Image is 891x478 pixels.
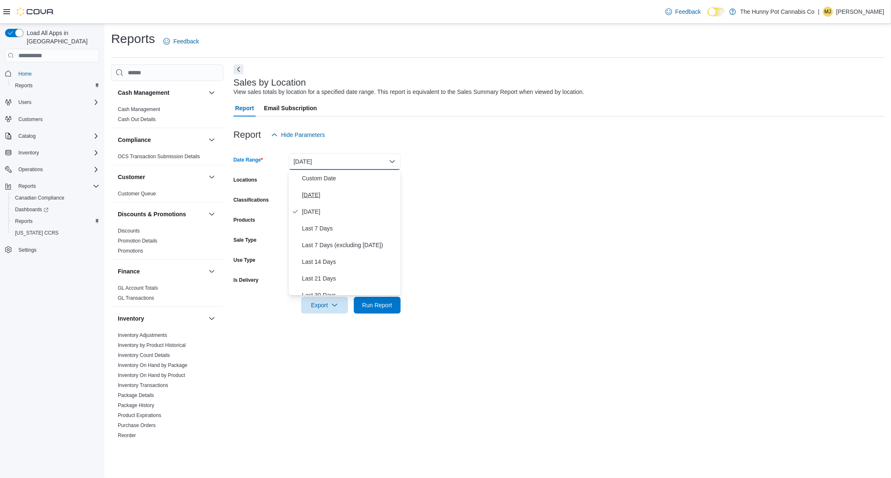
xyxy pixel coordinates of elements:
[111,283,223,306] div: Finance
[118,116,156,122] a: Cash Out Details
[235,100,254,116] span: Report
[118,248,143,254] a: Promotions
[234,277,259,283] label: Is Delivery
[118,89,170,97] h3: Cash Management
[118,89,205,97] button: Cash Management
[12,81,36,91] a: Reports
[207,266,217,276] button: Finance
[118,210,205,218] button: Discounts & Promotions
[264,100,317,116] span: Email Subscription
[15,148,99,158] span: Inventory
[2,147,103,159] button: Inventory
[207,135,217,145] button: Compliance
[18,183,36,190] span: Reports
[15,114,99,124] span: Customers
[662,3,704,20] a: Feedback
[302,290,397,300] span: Last 30 Days
[302,240,397,250] span: Last 7 Days (excluding [DATE])
[160,33,202,50] a: Feedback
[118,342,186,349] span: Inventory by Product Historical
[207,314,217,324] button: Inventory
[118,106,160,113] span: Cash Management
[118,295,154,301] a: GL Transactions
[675,8,701,16] span: Feedback
[15,114,46,124] a: Customers
[5,64,99,278] nav: Complex example
[15,82,33,89] span: Reports
[111,30,155,47] h1: Reports
[18,149,39,156] span: Inventory
[118,362,188,369] span: Inventory On Hand by Package
[234,257,255,263] label: Use Type
[15,68,99,78] span: Home
[118,432,136,439] span: Reorder
[302,173,397,183] span: Custom Date
[118,402,154,408] a: Package History
[111,330,223,454] div: Inventory
[2,113,103,125] button: Customers
[2,67,103,79] button: Home
[362,301,392,309] span: Run Report
[118,332,167,339] span: Inventory Adjustments
[302,273,397,283] span: Last 21 Days
[306,297,343,314] span: Export
[15,164,46,175] button: Operations
[15,131,39,141] button: Catalog
[12,193,99,203] span: Canadian Compliance
[111,104,223,128] div: Cash Management
[118,116,156,123] span: Cash Out Details
[118,173,145,181] h3: Customer
[302,190,397,200] span: [DATE]
[118,285,158,291] span: GL Account Totals
[118,422,156,428] a: Purchase Orders
[17,8,54,16] img: Cova
[8,80,103,91] button: Reports
[2,130,103,142] button: Catalog
[18,133,36,139] span: Catalog
[12,216,99,226] span: Reports
[15,69,35,79] a: Home
[207,88,217,98] button: Cash Management
[234,157,263,163] label: Date Range
[118,191,156,197] a: Customer Queue
[818,7,820,17] p: |
[23,29,99,46] span: Load All Apps in [GEOGRAPHIC_DATA]
[118,392,154,398] a: Package Details
[8,227,103,239] button: [US_STATE] CCRS
[118,238,157,244] a: Promotion Details
[118,228,140,234] span: Discounts
[2,96,103,108] button: Users
[234,177,257,183] label: Locations
[118,422,156,429] span: Purchase Orders
[18,71,32,77] span: Home
[18,166,43,173] span: Operations
[15,164,99,175] span: Operations
[118,267,205,276] button: Finance
[301,297,348,314] button: Export
[118,136,151,144] h3: Compliance
[111,226,223,259] div: Discounts & Promotions
[836,7,884,17] p: [PERSON_NAME]
[234,197,269,203] label: Classifications
[118,382,168,388] a: Inventory Transactions
[708,8,725,16] input: Dark Mode
[118,210,186,218] h3: Discounts & Promotions
[118,372,185,379] span: Inventory On Hand by Product
[708,16,708,17] span: Dark Mode
[118,154,200,159] a: OCS Transaction Submission Details
[8,192,103,204] button: Canadian Compliance
[234,217,255,223] label: Products
[118,412,161,419] span: Product Expirations
[15,245,40,255] a: Settings
[15,245,99,255] span: Settings
[289,153,401,170] button: [DATE]
[234,88,584,96] div: View sales totals by location for a specified date range. This report is equivalent to the Sales ...
[118,382,168,389] span: Inventory Transactions
[825,7,831,17] span: MJ
[173,37,199,46] span: Feedback
[302,223,397,233] span: Last 7 Days
[12,81,99,91] span: Reports
[118,412,161,418] a: Product Expirations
